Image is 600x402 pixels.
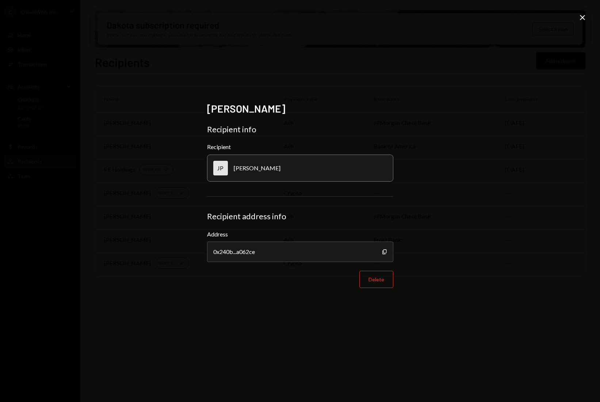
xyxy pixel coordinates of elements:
h2: [PERSON_NAME] [207,102,393,116]
button: Delete [359,271,393,288]
div: JP [213,161,228,175]
div: Recipient [207,143,393,150]
label: Address [207,230,393,239]
div: 0x240b...a062ce [207,242,393,262]
div: Recipient info [207,124,393,134]
div: [PERSON_NAME] [234,164,280,171]
div: Recipient address info [207,211,393,221]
